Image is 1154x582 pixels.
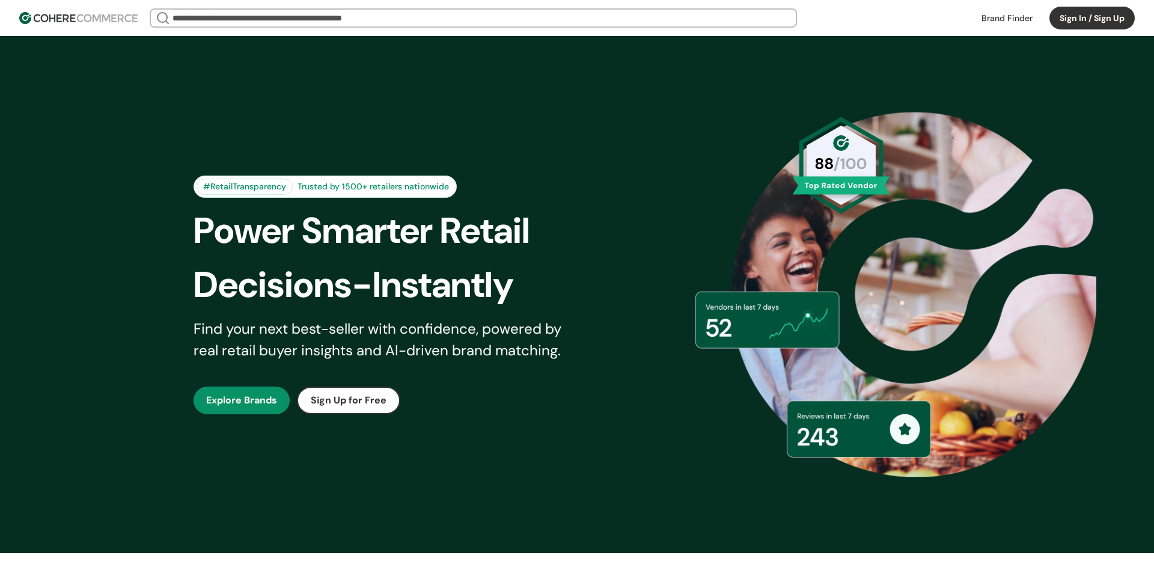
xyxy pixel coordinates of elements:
div: #RetailTransparency [197,179,293,195]
button: Sign Up for Free [297,387,400,414]
button: Sign In / Sign Up [1049,7,1135,29]
div: Find your next best-seller with confidence, powered by real retail buyer insights and AI-driven b... [194,318,577,361]
img: Cohere Logo [19,12,138,24]
div: Decisions-Instantly [194,258,597,312]
div: Trusted by 1500+ retailers nationwide [293,180,454,193]
div: Power Smarter Retail [194,204,597,258]
button: Explore Brands [194,387,290,414]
